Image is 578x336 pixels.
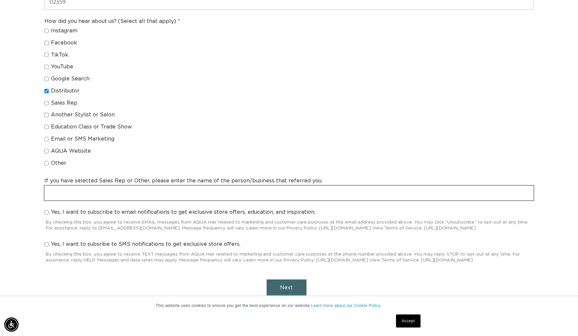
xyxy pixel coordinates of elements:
span: Yes, I want to subsribe to SMS notifications to get exclusive store offers. [51,241,240,248]
iframe: Chat Widget [489,265,578,336]
a: Accept [396,314,420,328]
span: YouTube [51,63,73,70]
div: Accessibility Menu [4,317,19,332]
span: Distributor [51,88,79,94]
span: TikTok [51,52,68,59]
span: Facebook [51,40,77,46]
a: Learn more about our Cookie Policy. [311,303,381,308]
span: Education Class or Trade Show [51,124,132,130]
span: Instagram [51,27,77,34]
span: Other [51,160,66,167]
span: Google Search [51,76,90,82]
p: This website uses cookies to ensure you get the best experience on our website. [156,303,422,309]
span: Another Stylist or Salon [51,111,115,118]
div: By checking this box, you agree to receive TEXT messages from AQUA Hair related to marketing and ... [44,249,534,264]
button: Next [267,279,306,296]
div: By checking this box, you agree to receive EMAIL messages from AQUA Hair related to marketing and... [44,217,534,232]
legend: How did you hear about us? (Select all that apply) [44,18,180,25]
label: If you have selected Sales Rep or Other, please enter the name of the person/business that referr... [44,177,322,184]
span: Email or SMS Marketing [51,136,114,143]
span: Yes, I want to subscribe to email notifications to get exclusive store offers, education, and ins... [51,209,315,216]
span: AQUA Website [51,148,91,155]
span: Next [280,285,293,290]
span: Sales Rep [51,100,77,107]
